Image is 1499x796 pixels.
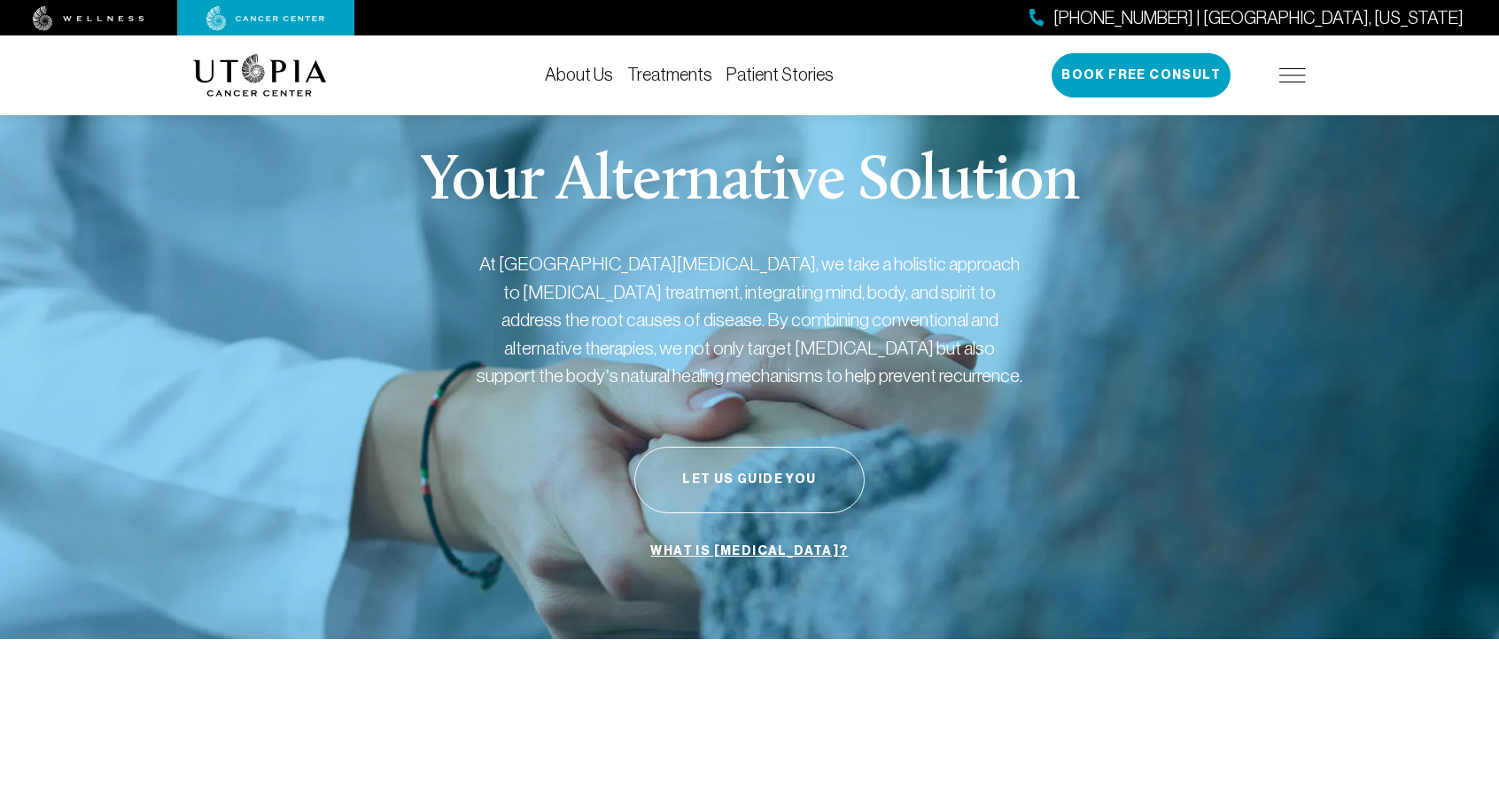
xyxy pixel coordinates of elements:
[33,6,144,31] img: wellness
[1053,5,1464,31] span: [PHONE_NUMBER] | [GEOGRAPHIC_DATA], [US_STATE]
[726,65,834,84] a: Patient Stories
[1029,5,1464,31] a: [PHONE_NUMBER] | [GEOGRAPHIC_DATA], [US_STATE]
[206,6,325,31] img: cancer center
[475,250,1024,390] p: At [GEOGRAPHIC_DATA][MEDICAL_DATA], we take a holistic approach to [MEDICAL_DATA] treatment, inte...
[646,535,852,568] a: What is [MEDICAL_DATA]?
[1279,68,1306,82] img: icon-hamburger
[634,447,865,513] button: Let Us Guide You
[193,54,327,97] img: logo
[545,65,613,84] a: About Us
[627,65,712,84] a: Treatments
[1052,53,1231,98] button: Book Free Consult
[420,151,1078,215] p: Your Alternative Solution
